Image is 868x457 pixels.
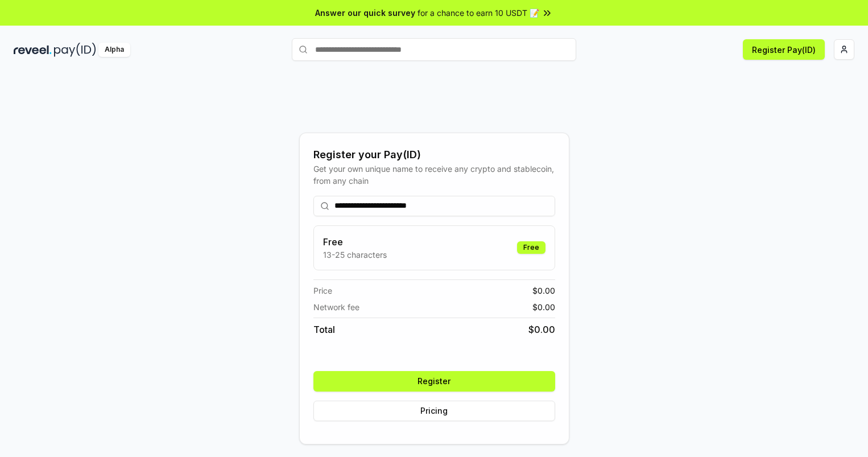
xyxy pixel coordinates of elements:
[98,43,130,57] div: Alpha
[418,7,539,19] span: for a chance to earn 10 USDT 📝
[313,301,359,313] span: Network fee
[743,39,825,60] button: Register Pay(ID)
[313,285,332,297] span: Price
[313,401,555,421] button: Pricing
[532,285,555,297] span: $ 0.00
[315,7,415,19] span: Answer our quick survey
[313,147,555,163] div: Register your Pay(ID)
[528,323,555,336] span: $ 0.00
[532,301,555,313] span: $ 0.00
[313,323,335,336] span: Total
[14,43,52,57] img: reveel_dark
[517,241,545,254] div: Free
[313,371,555,392] button: Register
[54,43,96,57] img: pay_id
[323,235,387,249] h3: Free
[313,163,555,187] div: Get your own unique name to receive any crypto and stablecoin, from any chain
[323,249,387,261] p: 13-25 characters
